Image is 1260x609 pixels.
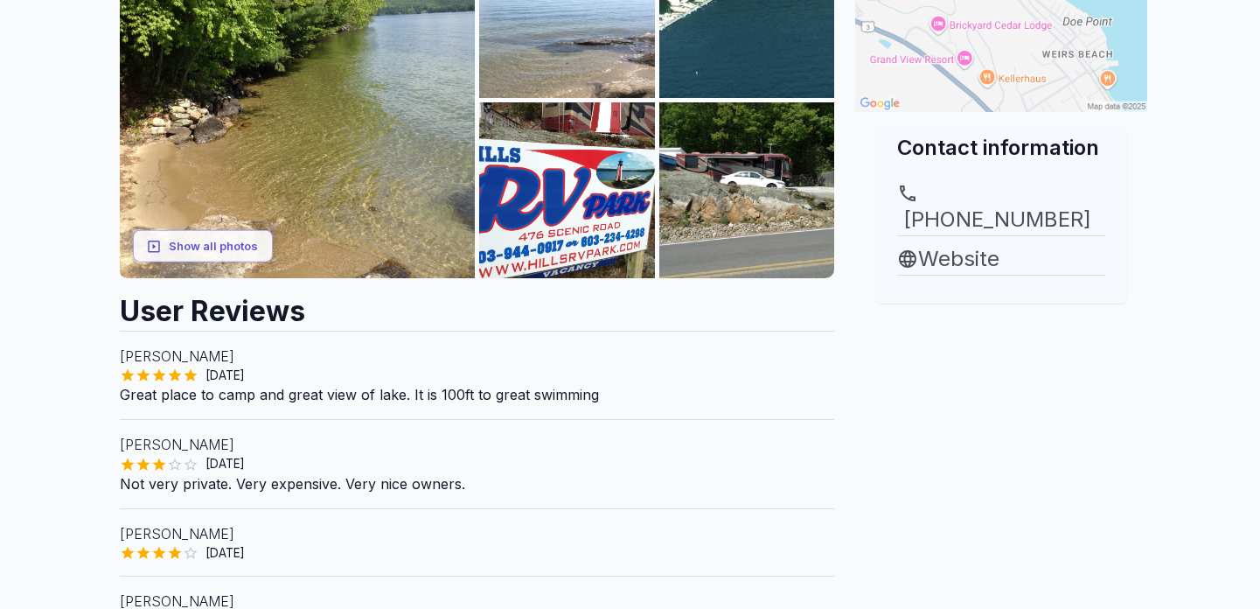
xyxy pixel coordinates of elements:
[659,102,835,278] img: AAcXr8oRd3m9-OORkj3sAVQ25wGdqnoA7SNa9I6UaoL5jD7BcU2-Gpa02OYypiW6YqpYAxiR78N1GozFFntQQn0Q-nmqqw99R...
[120,278,835,331] h2: User Reviews
[198,455,252,472] span: [DATE]
[120,434,835,455] p: [PERSON_NAME]
[897,183,1105,235] a: [PHONE_NUMBER]
[120,384,835,405] p: Great place to camp and great view of lake. It is 100ft to great swimming
[897,243,1105,275] a: Website
[120,473,835,494] p: Not very private. Very expensive. Very nice owners.
[133,230,273,262] button: Show all photos
[198,367,252,384] span: [DATE]
[479,102,655,278] img: AAcXr8p4mweeuu8wJwtYdxeIpv8mvmVglAv4AgjsskhHHwWmijFjqtiuRX88yTPFc_ALm3ODy2aaBHOAxP_cjXqKMayX_X3Ao...
[120,346,835,367] p: [PERSON_NAME]
[897,133,1105,162] h2: Contact information
[198,544,252,562] span: [DATE]
[120,523,835,544] p: [PERSON_NAME]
